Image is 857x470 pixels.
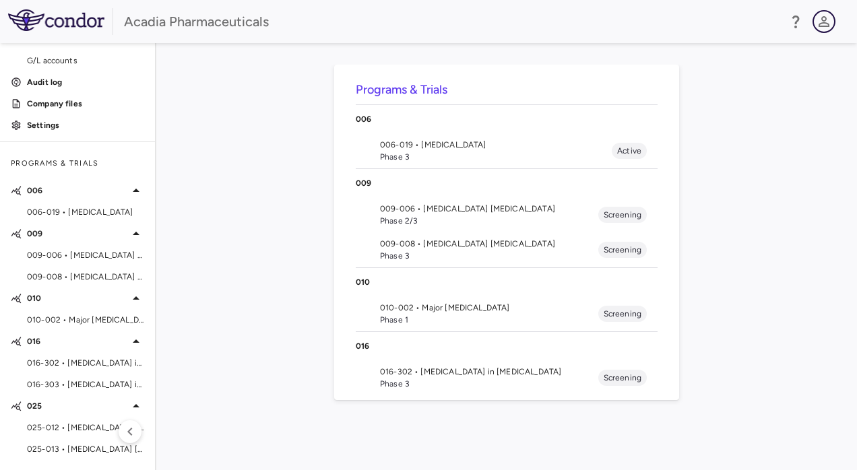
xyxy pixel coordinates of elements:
span: 009-008 • [MEDICAL_DATA] [MEDICAL_DATA] [380,238,598,250]
span: 016-303 • [MEDICAL_DATA] in [MEDICAL_DATA] [27,378,144,391]
span: Phase 2/3 [380,215,598,227]
div: 006 [356,105,658,133]
p: 006 [27,184,128,197]
span: Phase 3 [380,378,598,390]
span: 006-019 • [MEDICAL_DATA] [27,206,144,218]
p: 009 [27,228,128,240]
span: Phase 3 [380,250,598,262]
p: 010 [356,276,658,288]
span: 009-006 • [MEDICAL_DATA] [MEDICAL_DATA] [27,249,144,261]
p: 006 [356,113,658,125]
p: Settings [27,119,144,131]
span: 010-002 • Major [MEDICAL_DATA] [380,302,598,314]
div: 016 [356,332,658,360]
span: 006-019 • [MEDICAL_DATA] [380,139,612,151]
p: 016 [356,340,658,352]
span: Phase 3 [380,151,612,163]
span: Screening [598,244,647,256]
div: 010 [356,268,658,296]
li: 009-006 • [MEDICAL_DATA] [MEDICAL_DATA]Phase 2/3Screening [356,197,658,232]
span: G/L accounts [27,55,144,67]
p: Company files [27,98,144,110]
span: Screening [598,372,647,384]
span: 009-006 • [MEDICAL_DATA] [MEDICAL_DATA] [380,203,598,215]
li: 006-019 • [MEDICAL_DATA]Phase 3Active [356,133,658,168]
span: Screening [598,308,647,320]
p: 025 [27,400,128,412]
li: 016-302 • [MEDICAL_DATA] in [MEDICAL_DATA]Phase 3Screening [356,360,658,395]
span: 025-013 • [MEDICAL_DATA] [MEDICAL_DATA] (LBDP) [27,443,144,455]
li: 010-002 • Major [MEDICAL_DATA]Phase 1Screening [356,296,658,331]
p: Audit log [27,76,144,88]
span: 010-002 • Major [MEDICAL_DATA] [27,314,144,326]
span: Phase 1 [380,314,598,326]
p: 010 [27,292,128,304]
span: 025-012 • [MEDICAL_DATA] and [MEDICAL_DATA] (LBDP) [27,422,144,434]
span: 009-008 • [MEDICAL_DATA] [MEDICAL_DATA] [27,271,144,283]
li: 009-008 • [MEDICAL_DATA] [MEDICAL_DATA]Phase 3Screening [356,232,658,267]
span: Screening [598,209,647,221]
div: Acadia Pharmaceuticals [124,11,779,32]
span: 016-302 • [MEDICAL_DATA] in [MEDICAL_DATA] [380,366,598,378]
div: 009 [356,169,658,197]
p: 016 [27,335,128,347]
p: 009 [356,177,658,189]
img: logo-full-SnFGN8VE.png [8,9,104,31]
span: 016-302 • [MEDICAL_DATA] in [MEDICAL_DATA] [27,357,144,369]
span: Active [612,145,647,157]
h6: Programs & Trials [356,81,658,99]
